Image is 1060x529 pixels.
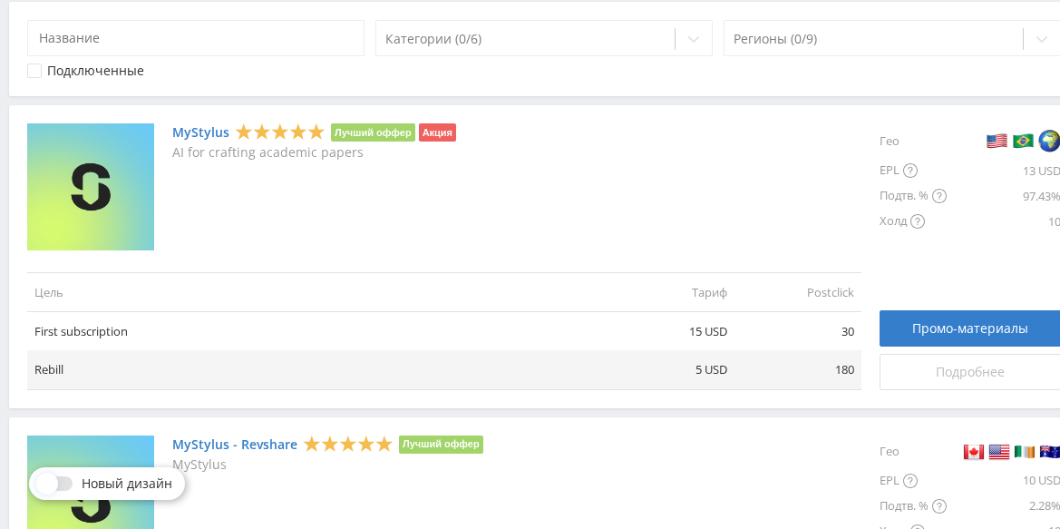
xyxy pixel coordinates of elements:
li: Лучший оффер [331,123,415,142]
input: Название [27,20,365,56]
div: Подтв. % [880,494,947,519]
img: MyStylus [27,123,154,250]
span: Новый дизайн [82,476,172,491]
td: Тариф [608,272,734,311]
li: Акция [419,123,456,142]
span: Подробнее [936,365,1005,379]
td: Цель [27,272,608,311]
div: Подтв. % [880,183,947,209]
td: 30 [734,312,861,351]
td: 180 [734,350,861,389]
div: EPL [880,468,947,494]
p: MyStylus [172,457,483,472]
div: 5 Stars [235,122,326,142]
li: Лучший оффер [399,436,483,454]
div: 5 Stars [303,434,394,453]
td: First subscription [27,312,608,351]
a: MyStylus - Revshare [172,437,297,452]
div: Гео [880,436,947,468]
td: 15 USD [608,312,734,351]
span: Промо-материалы [912,321,1028,336]
td: 5 USD [608,350,734,389]
div: EPL [880,158,947,183]
div: Подключенные [47,64,144,78]
a: MyStylus [172,125,229,140]
div: Гео [880,123,947,158]
p: AI for crafting academic papers [172,145,456,160]
div: Холд [880,209,947,234]
td: Postclick [734,272,861,311]
td: Rebill [27,350,608,389]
